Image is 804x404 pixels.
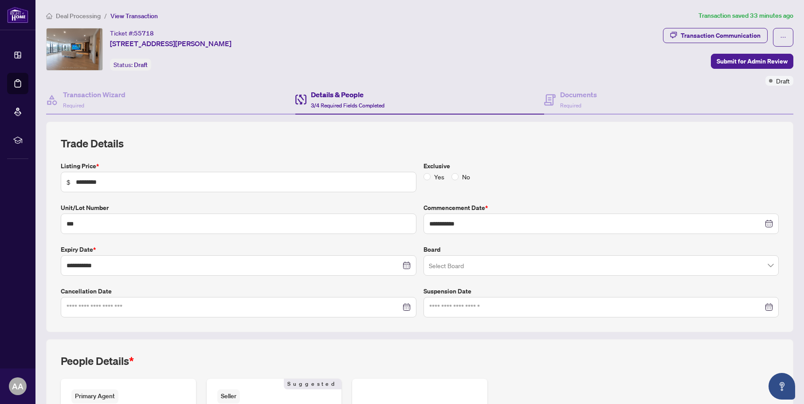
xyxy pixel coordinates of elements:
[311,89,384,100] h4: Details & People
[12,380,24,392] span: AA
[217,389,240,403] span: Seller
[780,34,786,40] span: ellipsis
[63,102,84,109] span: Required
[61,245,416,254] label: Expiry Date
[110,28,154,38] div: Ticket #:
[663,28,768,43] button: Transaction Communication
[681,28,761,43] div: Transaction Communication
[63,89,126,100] h4: Transaction Wizard
[431,172,448,182] span: Yes
[61,354,134,368] h2: People Details
[47,28,102,70] img: IMG-C12439875_1.jpg
[776,76,790,86] span: Draft
[67,177,71,187] span: $
[61,286,416,296] label: Cancellation Date
[61,203,416,213] label: Unit/Lot Number
[71,389,118,403] span: Primary Agent
[110,59,151,71] div: Status:
[424,203,779,213] label: Commencement Date
[711,54,793,69] button: Submit for Admin Review
[424,161,779,171] label: Exclusive
[104,11,107,21] li: /
[424,245,779,254] label: Board
[560,89,597,100] h4: Documents
[284,379,341,389] span: Suggested
[110,38,231,49] span: [STREET_ADDRESS][PERSON_NAME]
[61,136,779,151] h2: Trade Details
[134,29,154,37] span: 55718
[46,13,52,19] span: home
[7,7,28,23] img: logo
[424,286,779,296] label: Suspension Date
[459,172,474,182] span: No
[560,102,581,109] span: Required
[56,12,101,20] span: Deal Processing
[134,61,148,69] span: Draft
[110,12,158,20] span: View Transaction
[717,54,788,68] span: Submit for Admin Review
[61,161,416,171] label: Listing Price
[311,102,384,109] span: 3/4 Required Fields Completed
[769,373,795,400] button: Open asap
[698,11,793,21] article: Transaction saved 33 minutes ago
